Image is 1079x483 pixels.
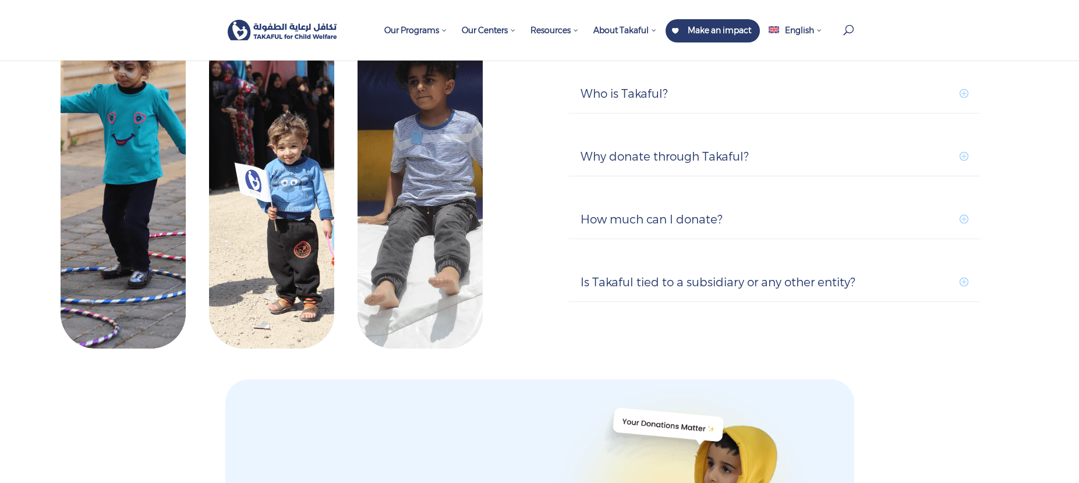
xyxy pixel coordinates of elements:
[384,25,447,35] span: Our Programs
[462,25,516,35] span: Our Centers
[378,19,453,61] a: Our Programs
[581,275,968,290] h5: Is Takaful tied to a subsidiary or any other entity?
[61,1,483,349] img: children playing
[593,25,657,35] span: About Takaful
[228,20,338,41] img: Takaful
[581,86,968,101] h5: Who is Takaful?
[688,25,751,35] span: Make an impact
[456,19,522,61] a: Our Centers
[581,212,968,227] h5: How much can I donate?
[785,25,814,35] span: English
[666,19,760,42] a: Make an impact
[525,19,585,61] a: Resources
[763,19,827,61] a: English
[588,19,663,61] a: About Takaful
[530,25,579,35] span: Resources
[581,149,968,164] h5: Why donate through Takaful?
